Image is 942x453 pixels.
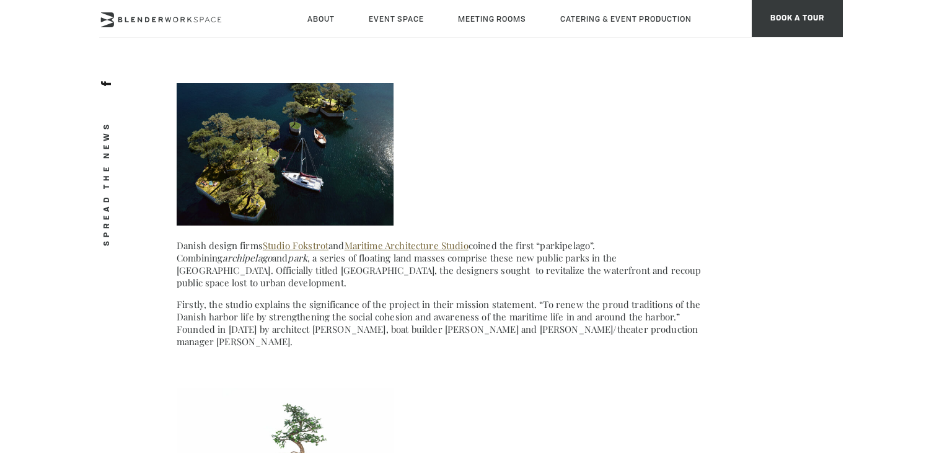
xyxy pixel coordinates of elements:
a: Studio Fokstrot [263,239,328,252]
p: Danish design firms and coined the first “parkipelago”. Combining and , a series of floating land... [177,239,703,289]
a: Maritime Architecture Studio [345,239,469,252]
img: Copenhagen Islands [177,83,394,226]
p: Firstly, the studio explains the significance of the project in their mission statement. “To rene... [177,298,703,348]
i: archipelago [222,252,272,264]
i: park [288,252,307,264]
span: SPREAD THE NEWS [101,121,113,246]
